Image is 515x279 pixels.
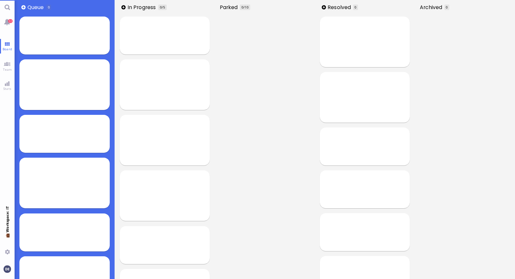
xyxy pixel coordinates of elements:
[5,232,10,247] span: 💼 Workspace: IT
[21,5,26,9] button: Add
[322,5,326,9] button: Add
[48,5,50,9] span: 0
[28,4,46,11] span: Queue
[162,5,165,9] span: /5
[446,5,448,9] span: 0
[2,86,13,91] span: Stats
[121,5,126,9] button: Add
[1,47,14,51] span: Board
[241,5,243,9] span: 0
[220,4,240,11] span: Parked
[8,19,13,23] span: 12
[328,4,353,11] span: Resolved
[4,265,11,273] img: You
[1,67,14,72] span: Team
[354,5,356,9] span: 0
[420,4,444,11] span: Archived
[160,5,162,9] span: 0
[128,4,158,11] span: In progress
[243,5,249,9] span: /10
